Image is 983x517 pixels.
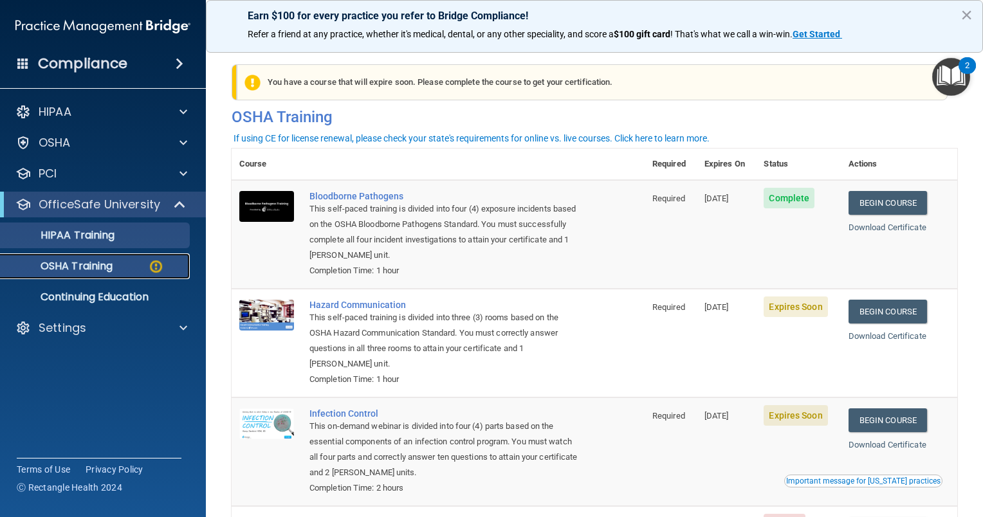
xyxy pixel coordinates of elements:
h4: OSHA Training [232,108,957,126]
button: Open Resource Center, 2 new notifications [932,58,970,96]
th: Actions [841,149,957,180]
div: You have a course that will expire soon. Please complete the course to get your certification. [237,64,948,100]
div: This self-paced training is divided into four (4) exposure incidents based on the OSHA Bloodborne... [309,201,580,263]
a: Download Certificate [849,222,926,232]
div: Important message for [US_STATE] practices [786,477,941,485]
a: Infection Control [309,408,580,419]
strong: Get Started [793,29,840,39]
a: Settings [15,320,187,336]
span: Required [652,302,685,312]
span: Expires Soon [764,405,827,426]
a: Begin Course [849,191,927,215]
th: Status [756,149,840,180]
button: Close [960,5,973,25]
span: Required [652,411,685,421]
span: Complete [764,188,814,208]
span: Refer a friend at any practice, whether it's medical, dental, or any other speciality, and score a [248,29,614,39]
img: exclamation-circle-solid-warning.7ed2984d.png [244,75,261,91]
p: OfficeSafe University [39,197,160,212]
strong: $100 gift card [614,29,670,39]
a: Download Certificate [849,440,926,449]
div: This self-paced training is divided into three (3) rooms based on the OSHA Hazard Communication S... [309,310,580,372]
th: Required [645,149,697,180]
p: PCI [39,166,57,181]
th: Expires On [697,149,757,180]
p: Earn $100 for every practice you refer to Bridge Compliance! [248,10,941,22]
span: [DATE] [704,411,729,421]
a: OSHA [15,135,187,150]
a: Get Started [793,29,842,39]
p: OSHA [39,135,71,150]
span: Required [652,194,685,203]
div: Completion Time: 2 hours [309,480,580,496]
a: HIPAA [15,104,187,120]
a: Begin Course [849,408,927,432]
p: Settings [39,320,86,336]
p: Continuing Education [8,291,184,304]
a: Privacy Policy [86,463,143,476]
img: PMB logo [15,14,190,39]
span: ! That's what we call a win-win. [670,29,793,39]
span: Expires Soon [764,296,827,317]
a: OfficeSafe University [15,197,187,212]
div: If using CE for license renewal, please check your state's requirements for online vs. live cours... [234,134,710,143]
a: Download Certificate [849,331,926,341]
a: Terms of Use [17,463,70,476]
p: OSHA Training [8,260,113,273]
a: Hazard Communication [309,300,580,310]
a: Bloodborne Pathogens [309,191,580,201]
h4: Compliance [38,55,127,73]
button: If using CE for license renewal, please check your state's requirements for online vs. live cours... [232,132,712,145]
div: 2 [965,66,969,82]
p: HIPAA Training [8,229,115,242]
div: Completion Time: 1 hour [309,372,580,387]
div: Completion Time: 1 hour [309,263,580,278]
th: Course [232,149,302,180]
span: [DATE] [704,302,729,312]
span: Ⓒ Rectangle Health 2024 [17,481,122,494]
a: Begin Course [849,300,927,323]
span: [DATE] [704,194,729,203]
a: PCI [15,166,187,181]
div: This on-demand webinar is divided into four (4) parts based on the essential components of an inf... [309,419,580,480]
img: warning-circle.0cc9ac19.png [148,258,164,275]
p: HIPAA [39,104,71,120]
button: Read this if you are a dental practitioner in the state of CA [784,475,942,487]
